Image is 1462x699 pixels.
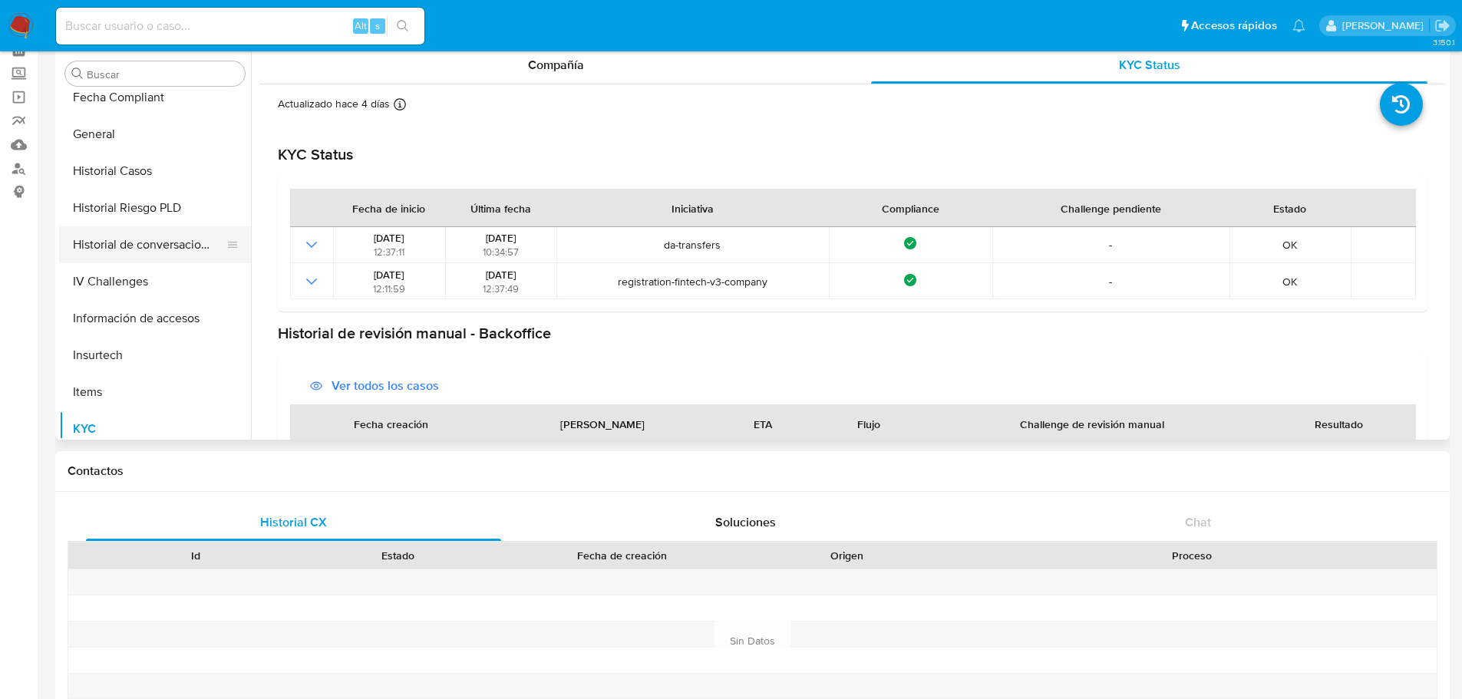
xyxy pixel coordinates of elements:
[1433,36,1454,48] span: 3.150.1
[59,79,251,116] button: Fecha Compliant
[87,68,239,81] input: Buscar
[260,513,327,531] span: Historial CX
[355,18,367,33] span: Alt
[387,15,418,37] button: search-icon
[757,548,937,563] div: Origen
[715,513,776,531] span: Soluciones
[68,463,1437,479] h1: Contactos
[59,337,251,374] button: Insurtech
[59,226,239,263] button: Historial de conversaciones
[278,97,390,111] p: Actualizado hace 4 días
[1292,19,1305,32] a: Notificaciones
[59,153,251,190] button: Historial Casos
[959,548,1426,563] div: Proceso
[1191,18,1277,34] span: Accesos rápidos
[59,263,251,300] button: IV Challenges
[1185,513,1211,531] span: Chat
[71,68,84,80] button: Buscar
[510,548,735,563] div: Fecha de creación
[375,18,380,33] span: s
[56,16,424,36] input: Buscar usuario o caso...
[59,300,251,337] button: Información de accesos
[308,548,488,563] div: Estado
[59,116,251,153] button: General
[59,374,251,410] button: Items
[528,56,584,74] span: Compañía
[59,410,251,447] button: KYC
[59,190,251,226] button: Historial Riesgo PLD
[1119,56,1180,74] span: KYC Status
[1342,18,1429,33] p: paloma.falcondesoto@mercadolibre.cl
[106,548,286,563] div: Id
[1434,18,1450,34] a: Salir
